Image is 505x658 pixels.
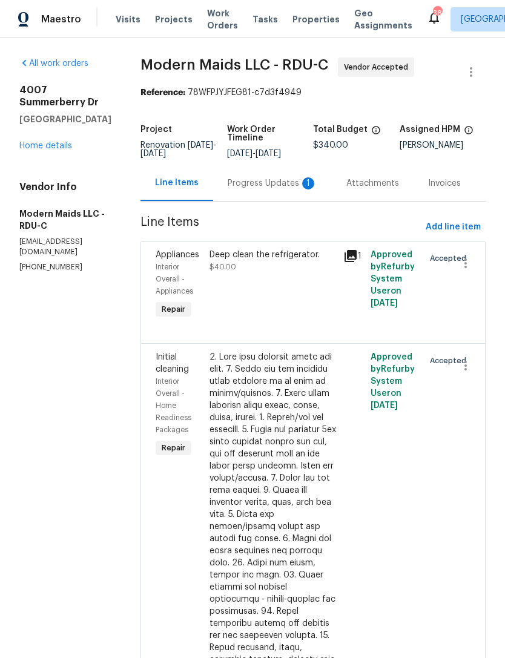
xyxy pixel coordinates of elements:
[140,141,216,158] span: -
[156,251,199,259] span: Appliances
[140,88,185,97] b: Reference:
[155,177,199,189] div: Line Items
[19,113,111,125] h5: [GEOGRAPHIC_DATA]
[155,13,193,25] span: Projects
[371,251,415,308] span: Approved by Refurby System User on
[313,125,368,134] h5: Total Budget
[140,58,328,72] span: Modern Maids LLC - RDU-C
[140,141,216,158] span: Renovation
[426,220,481,235] span: Add line item
[41,13,81,25] span: Maestro
[430,355,471,367] span: Accepted
[313,141,348,150] span: $340.00
[302,177,314,189] div: 1
[140,87,486,99] div: 78WFPJYJFEG81-c7d3f4949
[156,378,191,433] span: Interior Overall - Home Readiness Packages
[346,177,399,189] div: Attachments
[157,303,190,315] span: Repair
[343,249,363,263] div: 1
[227,150,252,158] span: [DATE]
[207,7,238,31] span: Work Orders
[433,7,441,19] div: 38
[354,7,412,31] span: Geo Assignments
[210,263,236,271] span: $40.00
[464,125,474,141] span: The hpm assigned to this work order.
[116,13,140,25] span: Visits
[19,181,111,193] h4: Vendor Info
[140,216,421,239] span: Line Items
[228,177,317,189] div: Progress Updates
[421,216,486,239] button: Add line item
[156,263,193,295] span: Interior Overall - Appliances
[19,59,88,68] a: All work orders
[210,249,337,261] div: Deep clean the refrigerator.
[292,13,340,25] span: Properties
[430,252,471,265] span: Accepted
[157,442,190,454] span: Repair
[371,125,381,141] span: The total cost of line items that have been proposed by Opendoor. This sum includes line items th...
[400,125,460,134] h5: Assigned HPM
[19,237,111,257] p: [EMAIL_ADDRESS][DOMAIN_NAME]
[371,299,398,308] span: [DATE]
[140,150,166,158] span: [DATE]
[19,142,72,150] a: Home details
[19,84,111,108] h2: 4007 Summerberry Dr
[19,208,111,232] h5: Modern Maids LLC - RDU-C
[19,262,111,272] p: [PHONE_NUMBER]
[227,150,281,158] span: -
[140,125,172,134] h5: Project
[256,150,281,158] span: [DATE]
[371,401,398,410] span: [DATE]
[344,61,413,73] span: Vendor Accepted
[400,141,486,150] div: [PERSON_NAME]
[188,141,213,150] span: [DATE]
[227,125,314,142] h5: Work Order Timeline
[252,15,278,24] span: Tasks
[156,353,189,373] span: Initial cleaning
[428,177,461,189] div: Invoices
[371,353,415,410] span: Approved by Refurby System User on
